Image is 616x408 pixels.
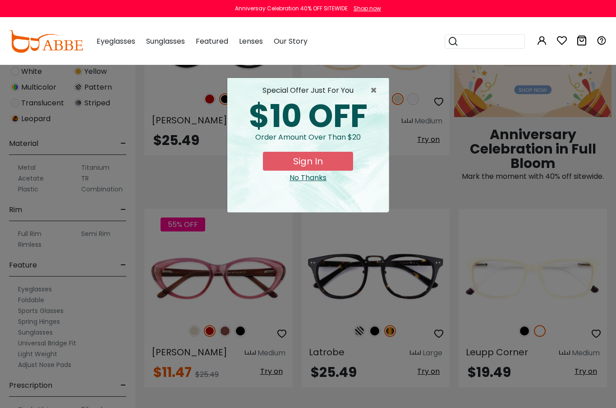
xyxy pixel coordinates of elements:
[274,36,308,46] span: Our Story
[349,5,381,12] a: Shop now
[370,85,382,96] button: Close
[263,152,353,171] button: Sign In
[235,5,348,13] div: Anniversay Celebration 40% OFF SITEWIDE
[234,172,382,183] div: Close
[370,85,382,96] span: ×
[196,36,228,46] span: Featured
[234,100,382,132] div: $10 OFF
[234,132,382,152] div: Order amount over than $20
[234,85,382,96] div: special offer just for you
[146,36,185,46] span: Sunglasses
[354,5,381,13] div: Shop now
[9,30,83,53] img: abbeglasses.com
[97,36,135,46] span: Eyeglasses
[239,36,263,46] span: Lenses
